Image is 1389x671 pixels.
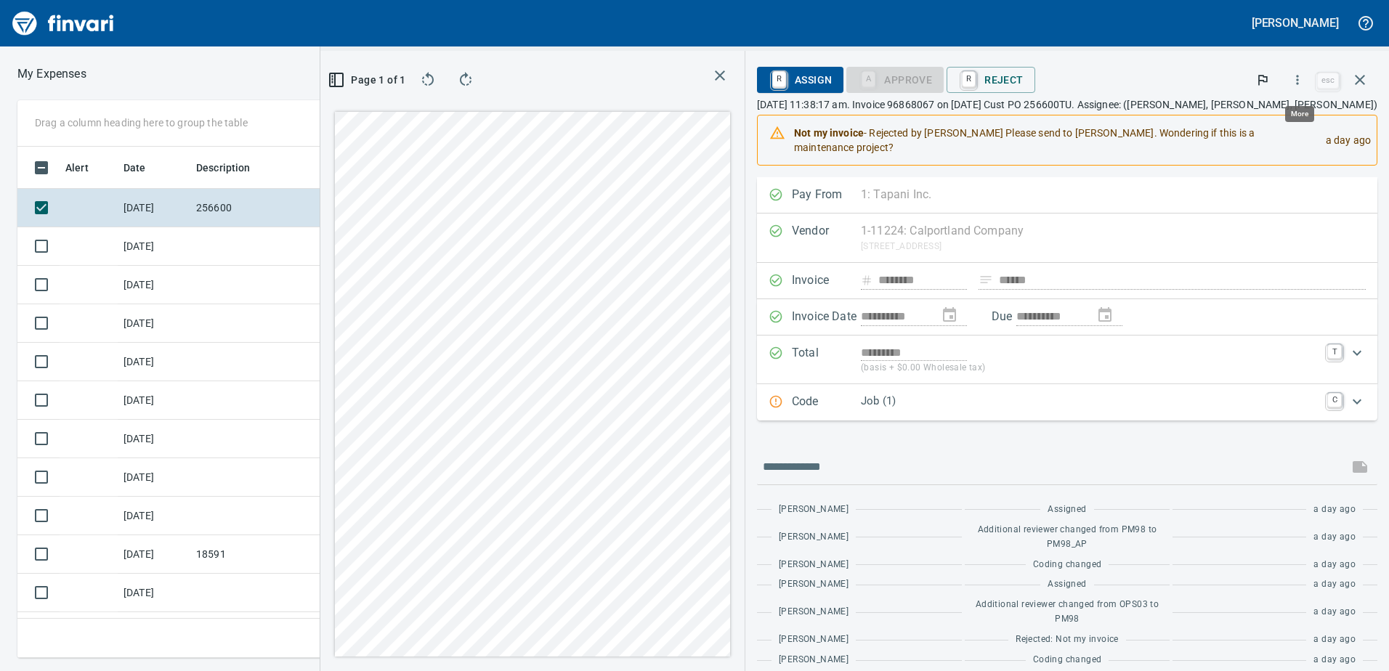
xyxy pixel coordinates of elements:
a: T [1327,344,1342,359]
td: [DATE] [118,266,190,304]
span: a day ago [1313,503,1356,517]
span: a day ago [1313,530,1356,545]
span: Description [196,159,251,176]
p: My Expenses [17,65,86,83]
span: a day ago [1313,605,1356,619]
span: a day ago [1313,577,1356,592]
td: [DATE] [118,381,190,420]
td: [DATE] [118,497,190,535]
a: C [1327,393,1342,407]
span: This records your message into the invoice and notifies anyone mentioned [1343,450,1377,484]
strong: Not my invoice [794,127,864,139]
span: Reject [958,68,1023,92]
span: [PERSON_NAME] [779,605,849,619]
p: Drag a column heading here to group the table [35,115,248,130]
span: Alert [65,159,89,176]
span: Assigned [1048,577,1086,592]
td: [DATE] [118,574,190,612]
td: 18591 [190,535,321,574]
td: [DATE] [118,535,190,574]
p: Total [792,344,861,375]
p: (basis + $0.00 Wholesale tax) [861,361,1319,375]
div: - Rejected by [PERSON_NAME] Please send to [PERSON_NAME]. Wondering if this is a maintenance proj... [794,120,1314,160]
td: [DATE] [118,189,190,227]
span: [PERSON_NAME] [779,530,849,545]
span: a day ago [1313,653,1356,667]
span: [PERSON_NAME] [779,558,849,572]
td: [DATE] [118,458,190,497]
span: Rejected: Not my invoice [1016,633,1119,647]
span: Alert [65,159,108,176]
td: 256600 [190,189,321,227]
button: Flag [1247,64,1279,96]
span: [PERSON_NAME] [779,577,849,592]
a: esc [1317,73,1339,89]
a: R [772,71,786,87]
span: [PERSON_NAME] [779,633,849,647]
span: Close invoice [1313,62,1377,97]
span: Assign [769,68,832,92]
span: a day ago [1313,633,1356,647]
nav: breadcrumb [17,65,86,83]
a: R [962,71,976,87]
td: [DATE] [118,304,190,343]
button: [PERSON_NAME] [1248,12,1343,34]
p: Job (1) [861,393,1319,410]
span: Additional reviewer changed from OPS03 to PM98 [972,598,1162,627]
td: [DATE] [118,227,190,266]
h5: [PERSON_NAME] [1252,15,1339,30]
span: Assigned [1048,503,1086,517]
span: Coding changed [1033,558,1102,572]
span: [PERSON_NAME] [779,653,849,667]
span: Coding changed [1033,653,1102,667]
td: [DATE] [118,612,190,651]
div: Expand [757,384,1377,420]
p: [DATE] 11:38:17 am. Invoice 96868067 on [DATE] Cust PO 256600TU. Assignee: ([PERSON_NAME], [PERSO... [757,97,1377,112]
td: [DATE] [118,343,190,381]
span: Additional reviewer changed from PM98 to PM98_AP [972,523,1162,552]
p: Code [792,393,861,412]
span: [PERSON_NAME] [779,503,849,517]
div: Expand [757,335,1377,384]
span: a day ago [1313,558,1356,572]
button: Page 1 of 1 [332,67,404,93]
button: RReject [947,67,1034,93]
span: Date [123,159,146,176]
td: The Home Depot #[GEOGRAPHIC_DATA] [190,612,321,651]
td: [DATE] [118,420,190,458]
div: a day ago [1314,120,1371,160]
button: RAssign [757,67,843,93]
div: Job required [846,73,944,85]
img: Finvari [9,6,118,41]
span: Page 1 of 1 [338,71,398,89]
span: Date [123,159,165,176]
span: Description [196,159,270,176]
